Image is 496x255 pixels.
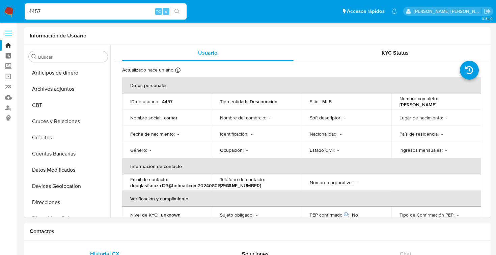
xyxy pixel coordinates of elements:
[399,102,437,108] p: [PERSON_NAME]
[30,228,485,235] h1: Contactos
[310,212,349,218] p: PEP confirmado :
[26,65,110,81] button: Anticipos de dinero
[445,147,447,153] p: -
[310,179,353,186] p: Nombre corporativo :
[26,210,110,227] button: Dispositivos Point
[38,54,105,60] input: Buscar
[130,131,175,137] p: Fecha de nacimiento :
[382,49,409,57] span: KYC Status
[340,131,341,137] p: -
[322,98,332,105] p: MLB
[399,147,443,153] p: Ingresos mensuales :
[220,115,266,121] p: Nombre del comercio :
[246,147,248,153] p: -
[484,8,491,15] a: Salir
[130,182,236,189] p: douglasfsouza123@hotmail.com20240806230616
[220,98,247,105] p: Tipo entidad :
[130,212,158,218] p: Nivel de KYC :
[399,212,454,218] p: Tipo de Confirmación PEP :
[130,98,159,105] p: ID de usuario :
[399,131,439,137] p: País de residencia :
[198,49,217,57] span: Usuario
[220,147,244,153] p: Ocupación :
[170,7,184,16] button: search-icon
[256,212,257,218] p: -
[310,98,320,105] p: Sitio :
[26,178,110,194] button: Devices Geolocation
[26,162,110,178] button: Datos Modificados
[26,81,110,97] button: Archivos adjuntos
[122,158,481,174] th: Información de contacto
[164,115,177,121] p: osmar
[310,147,335,153] p: Estado Civil :
[26,97,110,113] button: CBT
[457,212,459,218] p: -
[220,182,261,189] p: [PHONE_NUMBER]
[250,98,277,105] p: Desconocido
[150,147,151,153] p: -
[310,131,337,137] p: Nacionalidad :
[162,98,172,105] p: 4457
[446,115,447,121] p: -
[344,115,346,121] p: -
[355,179,357,186] p: -
[414,8,482,15] p: rene.vale@mercadolibre.com
[130,147,147,153] p: Género :
[165,8,167,15] span: s
[26,130,110,146] button: Créditos
[25,7,187,16] input: Buscar usuario o caso...
[269,115,270,121] p: -
[399,95,438,102] p: Nombre completo :
[220,176,265,182] p: Teléfono de contacto :
[220,212,253,218] p: Sujeto obligado :
[122,191,481,207] th: Verificación y cumplimiento
[391,8,397,14] a: Notificaciones
[441,131,443,137] p: -
[337,147,339,153] p: -
[130,176,168,182] p: Email de contacto :
[251,131,252,137] p: -
[347,8,385,15] span: Accesos rápidos
[130,115,161,121] p: Nombre social :
[26,146,110,162] button: Cuentas Bancarias
[220,131,248,137] p: Identificación :
[156,8,161,15] span: ⌥
[122,77,481,93] th: Datos personales
[26,113,110,130] button: Cruces y Relaciones
[30,32,86,39] h1: Información de Usuario
[399,115,443,121] p: Lugar de nacimiento :
[310,115,341,121] p: Soft descriptor :
[26,194,110,210] button: Direcciones
[161,212,181,218] p: unknown
[122,67,173,73] p: Actualizado hace un año
[31,54,37,59] button: Buscar
[352,212,358,218] p: No
[177,131,179,137] p: -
